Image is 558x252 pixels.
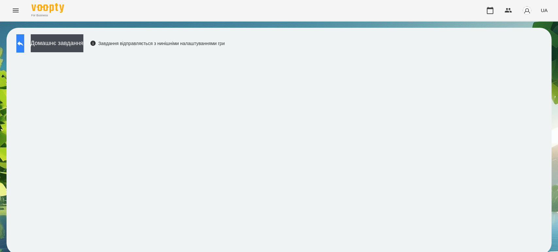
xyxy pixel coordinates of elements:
span: UA [541,7,548,14]
button: Menu [8,3,24,18]
span: For Business [31,13,64,18]
div: Завдання відправляється з нинішніми налаштуваннями гри [90,40,225,47]
img: Voopty Logo [31,3,64,13]
button: UA [538,4,550,16]
button: Домашнє завдання [31,34,83,52]
img: avatar_s.png [522,6,532,15]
